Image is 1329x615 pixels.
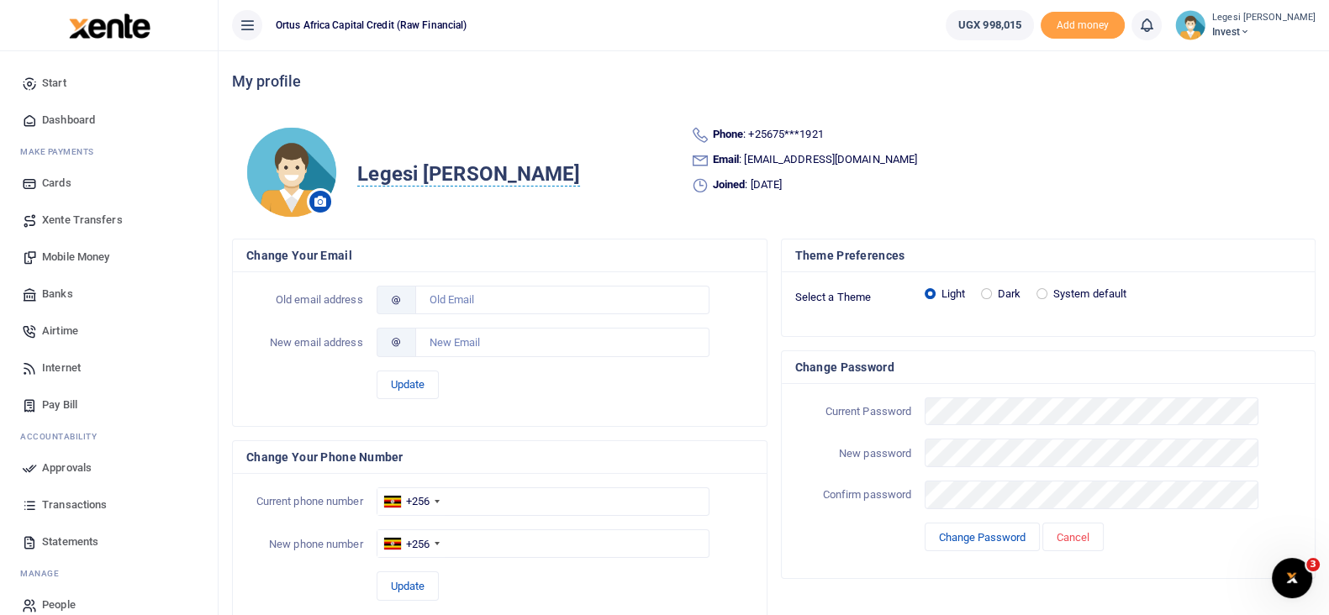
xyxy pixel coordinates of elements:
h4: Theme Preferences [795,246,1302,265]
h4: Change Password [795,358,1302,376]
a: Approvals [13,449,204,486]
iframe: Intercom live chat [1272,558,1312,598]
span: Approvals [42,460,92,476]
h4: Change your phone number [246,448,753,466]
span: Mobile Money [42,249,109,265]
img: logo-large [69,13,150,39]
button: Change Password [925,523,1040,551]
li: Wallet ballance [939,10,1041,40]
li: : [EMAIL_ADDRESS][DOMAIN_NAME] [691,151,1302,170]
a: Mobile Money [13,239,204,276]
label: System default [1053,286,1126,302]
li: Toup your wallet [1041,12,1125,39]
span: anage [29,569,60,578]
span: Pay Bill [42,397,77,413]
div: Uganda: +256 [377,530,445,557]
a: Banks [13,276,204,313]
span: Xente Transfers [42,212,123,229]
span: Start [42,75,66,92]
a: Statements [13,523,204,560]
li: Ac [13,423,204,449]
a: Xente Transfers [13,202,204,239]
span: Add money [1041,12,1125,39]
li: : [DATE] [691,176,1302,195]
a: Add money [1041,18,1125,30]
span: Legesi [PERSON_NAME] [357,162,580,187]
label: Dark [998,286,1020,302]
label: New email address [240,334,370,351]
button: Update [377,371,439,399]
div: +256 [406,536,430,553]
span: 3 [1306,558,1320,571]
span: Internet [42,360,81,376]
label: New password [788,445,919,462]
span: Statements [42,534,98,550]
span: Transactions [42,497,107,513]
label: Confirm password [788,486,919,503]
button: Update [377,571,439,600]
h4: Change your email [246,246,753,265]
span: People [42,597,76,613]
b: Email [713,153,740,166]
a: Cards [13,165,204,202]
input: Old Email [415,286,709,314]
a: UGX 998,015 [946,10,1034,40]
small: Legesi [PERSON_NAME] [1212,11,1316,25]
label: Current Password [788,403,919,420]
a: Internet [13,350,204,386]
a: Transactions [13,486,204,523]
li: M [13,560,204,586]
input: New Email [415,328,709,356]
label: Select a Theme [788,289,919,306]
a: profile-user Legesi [PERSON_NAME] Invest [1175,10,1316,40]
div: Uganda: +256 [377,488,445,515]
li: M [13,139,204,165]
span: Banks [42,286,73,302]
label: Light [941,286,966,302]
span: Dashboard [42,112,95,129]
a: Start [13,65,204,102]
a: Pay Bill [13,386,204,423]
span: UGX 998,015 [958,17,1021,34]
span: Cards [42,175,71,192]
span: Invest [1212,24,1316,39]
label: New phone number [240,536,370,553]
div: +256 [406,493,430,510]
span: Airtime [42,323,78,339]
label: Old email address [240,292,370,308]
label: Current phone number [240,493,370,510]
img: profile-user [1175,10,1205,40]
button: Cancel [1042,523,1104,551]
span: countability [33,432,97,441]
b: Phone [713,128,744,140]
li: : +25675***1921 [691,126,1302,145]
b: Joined [713,178,746,191]
span: ake Payments [29,147,94,156]
span: Ortus Africa Capital Credit (Raw Financial) [269,18,473,33]
h4: My profile [232,72,1316,91]
a: Airtime [13,313,204,350]
a: logo-small logo-large logo-large [67,18,150,31]
a: Dashboard [13,102,204,139]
